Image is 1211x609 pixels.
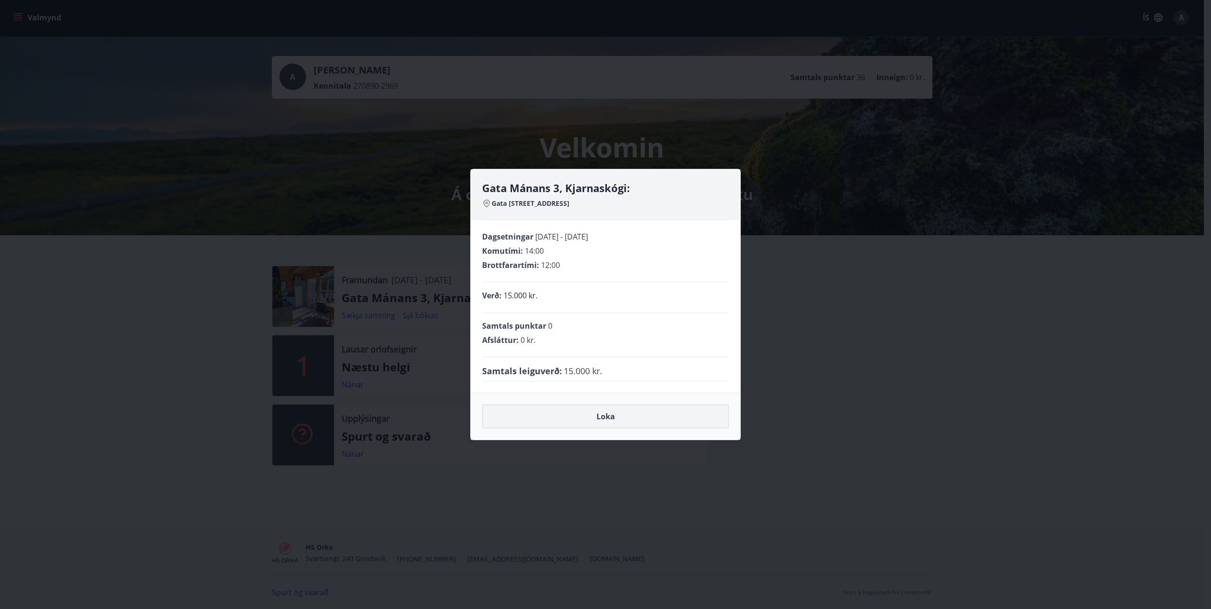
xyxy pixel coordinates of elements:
[482,321,546,331] span: Samtals punktar
[482,290,502,301] span: Verð :
[482,335,519,345] span: Afsláttur :
[482,231,533,242] span: Dagsetningar
[521,335,536,345] span: 0 kr.
[482,246,523,256] span: Komutími :
[548,321,552,331] span: 0
[482,260,539,270] span: Brottfarartími :
[492,199,569,208] span: Gata [STREET_ADDRESS]
[482,405,729,428] button: Loka
[482,181,729,195] h4: Gata Mánans 3, Kjarnaskógi:
[564,365,602,377] span: 15.000 kr.
[482,365,562,377] span: Samtals leiguverð :
[535,231,588,242] span: [DATE] - [DATE]
[503,290,538,301] p: 15.000 kr.
[525,246,544,256] span: 14:00
[541,260,560,270] span: 12:00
